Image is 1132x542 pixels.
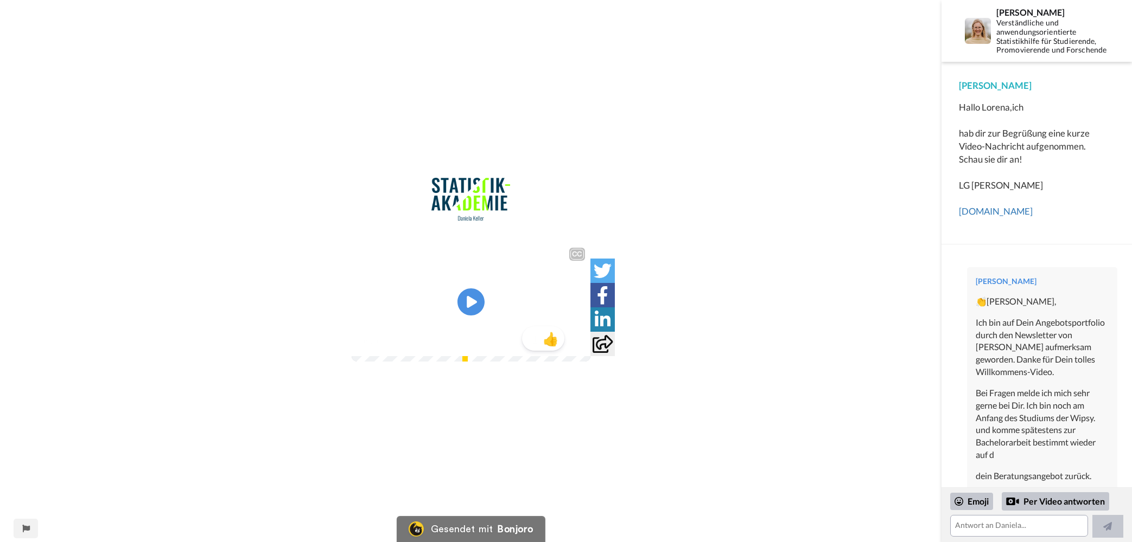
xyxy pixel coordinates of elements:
[976,387,1109,461] div: Bei Fragen melde ich mich sehr gerne bei Dir. Ich bin noch am Anfang des Studiums der Wipsy. und ...
[968,495,989,508] font: Emoji
[522,391,537,406] span: 1
[570,189,584,200] div: CC
[396,516,545,542] a: Bonjoro-LogoGesendet mitBonjoro
[976,317,1109,378] div: Ich bin auf Dein Angebotsportfolio durch den Newsletter von [PERSON_NAME] aufmerksam geworden. Da...
[1006,495,1019,508] div: Reply by Video
[431,118,510,162] img: 3cf4c456-97c9-42bf-9795-2d25db37496f
[996,18,1114,55] div: Verständliche und anwendungsorientierte Statistikhilfe für Studierende, Promovierende und Forschende
[976,276,1109,287] div: [PERSON_NAME]
[497,524,533,534] div: Bonjoro
[386,394,405,407] span: 1:45
[996,7,1114,17] div: [PERSON_NAME]
[522,386,564,410] button: 1👍
[959,101,1115,218] div: Hallo Lorena,ich hab dir zur Begrüßung eine kurze Video-Nachricht aufgenommen. Schau sie dir an! ...
[431,524,493,534] div: Gesendet mit
[570,395,581,406] img: Full screen
[976,295,1109,308] div: 👏[PERSON_NAME],
[959,205,1033,217] a: [DOMAIN_NAME]
[537,390,564,407] span: 👍
[959,79,1115,92] div: [PERSON_NAME]
[408,521,423,537] img: Bonjoro-Logo
[976,470,1109,482] div: dein Beratungsangebot zurück.
[359,394,378,407] span: 0:00
[1023,495,1105,508] font: Per Video antworten
[380,394,384,407] span: /
[965,18,991,44] img: Profilbild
